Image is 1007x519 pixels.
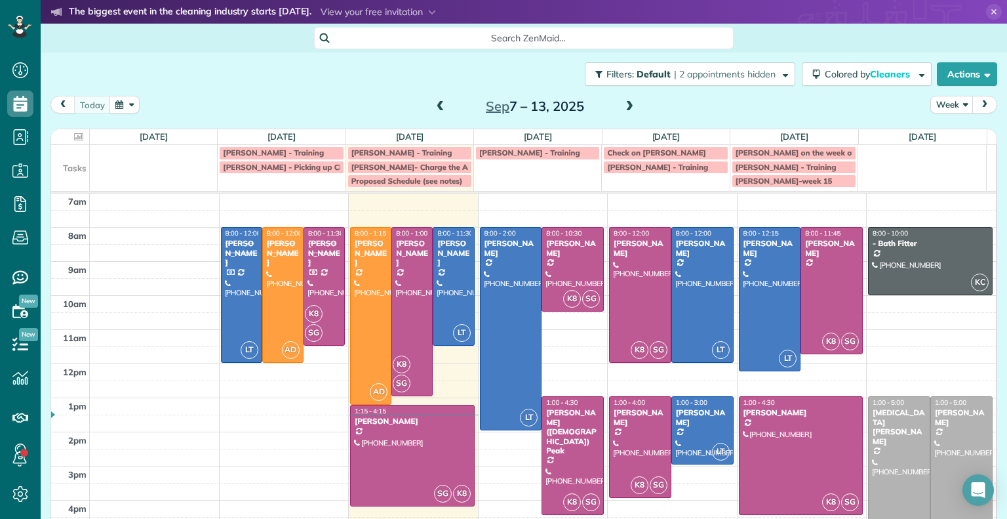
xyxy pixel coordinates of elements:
[223,148,324,157] span: [PERSON_NAME] - Training
[520,409,538,426] span: LT
[393,356,410,373] span: K8
[822,493,840,511] span: K8
[479,148,580,157] span: [PERSON_NAME] - Training
[68,230,87,241] span: 8am
[282,341,300,359] span: AD
[308,229,344,238] span: 8:00 - 11:30
[63,367,87,377] span: 12pm
[351,176,463,186] span: Proposed Schedule (see notes)
[825,68,915,80] span: Colored by
[736,162,837,172] span: [PERSON_NAME] - Training
[962,474,994,506] div: Open Intercom Messenger
[437,239,470,267] div: [PERSON_NAME]
[676,398,707,407] span: 1:00 - 3:00
[613,408,667,427] div: [PERSON_NAME]
[453,485,471,503] span: K8
[307,239,341,267] div: [PERSON_NAME]
[582,493,600,511] span: SG
[223,162,356,172] span: [PERSON_NAME] - Picking up Check
[351,162,502,172] span: [PERSON_NAME]- Charge the Amex card
[396,229,427,238] span: 8:00 - 1:00
[712,341,730,359] span: LT
[937,62,997,86] button: Actions
[370,383,387,401] span: AD
[578,62,795,86] a: Filters: Default | 2 appointments hidden
[805,229,840,238] span: 8:00 - 11:45
[676,229,711,238] span: 8:00 - 12:00
[355,407,386,415] span: 1:15 - 4:15
[563,290,581,308] span: K8
[607,148,706,157] span: Check on [PERSON_NAME]
[305,324,323,342] span: SG
[524,131,552,142] a: [DATE]
[971,274,989,291] span: KC
[736,176,833,186] span: [PERSON_NAME]-week 15
[675,239,730,258] div: [PERSON_NAME]
[972,96,997,114] button: next
[930,96,974,114] button: Week
[19,295,38,308] span: New
[453,99,617,114] h2: 7 – 13, 2025
[607,162,708,172] span: [PERSON_NAME] - Training
[674,68,776,80] span: | 2 appointments hidden
[545,239,600,258] div: [PERSON_NAME]
[395,239,429,267] div: [PERSON_NAME]
[355,229,386,238] span: 8:00 - 1:15
[393,375,410,392] span: SG
[779,350,797,367] span: LT
[743,398,775,407] span: 1:00 - 4:30
[822,333,840,350] span: K8
[63,299,87,309] span: 10am
[354,417,471,426] div: [PERSON_NAME]
[934,408,989,427] div: [PERSON_NAME]
[582,290,600,308] span: SG
[563,493,581,511] span: K8
[19,328,38,341] span: New
[870,68,912,80] span: Cleaners
[780,131,808,142] a: [DATE]
[631,476,648,494] span: K8
[614,229,649,238] span: 8:00 - 12:00
[140,131,168,142] a: [DATE]
[650,341,667,359] span: SG
[266,239,300,267] div: [PERSON_NAME]
[802,62,932,86] button: Colored byCleaners
[650,476,667,494] span: SG
[68,264,87,275] span: 9am
[637,68,671,80] span: Default
[872,408,926,446] div: [MEDICAL_DATA][PERSON_NAME]
[434,485,452,503] span: SG
[631,341,648,359] span: K8
[546,398,578,407] span: 1:00 - 4:30
[437,229,473,238] span: 8:00 - 11:30
[873,398,904,407] span: 1:00 - 5:00
[935,398,966,407] span: 1:00 - 5:00
[354,239,387,267] div: [PERSON_NAME]
[225,239,258,267] div: [PERSON_NAME]
[712,443,730,461] span: LT
[743,239,797,258] div: [PERSON_NAME]
[675,408,730,427] div: [PERSON_NAME]
[68,196,87,207] span: 7am
[486,98,509,114] span: Sep
[736,148,869,157] span: [PERSON_NAME] on the week of 15?
[484,229,516,238] span: 8:00 - 2:00
[351,148,452,157] span: [PERSON_NAME] - Training
[743,229,779,238] span: 8:00 - 12:15
[63,333,87,343] span: 11am
[841,333,859,350] span: SG
[841,493,859,511] span: SG
[804,239,859,258] div: [PERSON_NAME]
[69,5,311,20] strong: The biggest event in the cleaning industry starts [DATE].
[585,62,795,86] button: Filters: Default | 2 appointments hidden
[652,131,681,142] a: [DATE]
[546,229,582,238] span: 8:00 - 10:30
[743,408,859,417] div: [PERSON_NAME]
[873,229,908,238] span: 8:00 - 10:00
[74,96,111,114] button: today
[68,503,87,514] span: 4pm
[50,96,75,114] button: prev
[614,398,645,407] span: 1:00 - 4:00
[267,131,296,142] a: [DATE]
[226,229,261,238] span: 8:00 - 12:00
